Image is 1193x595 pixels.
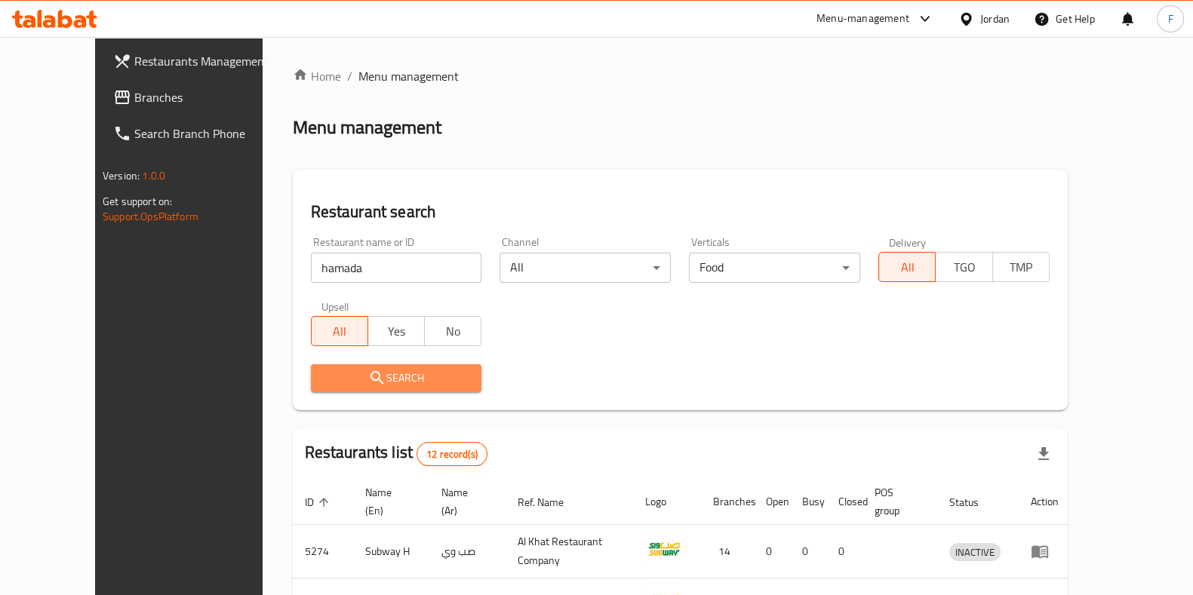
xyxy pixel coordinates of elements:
span: All [885,256,930,278]
td: صب وي [429,525,506,578]
span: Name (En) [365,483,411,520]
span: Get support on: [103,192,172,211]
div: Menu-management [816,10,909,28]
a: Restaurants Management [101,43,294,79]
h2: Restaurants list [305,441,487,466]
h2: Restaurant search [311,201,1050,223]
a: Support.OpsPlatform [103,207,198,226]
button: Yes [367,316,425,346]
div: INACTIVE [949,543,1001,561]
span: 12 record(s) [417,447,487,462]
div: Total records count [417,442,487,466]
button: TGO [935,252,992,282]
span: Search Branch Phone [134,124,282,143]
span: TGO [942,256,986,278]
div: Jordan [980,11,1010,27]
span: Restaurants Management [134,52,282,70]
td: 0 [826,525,862,578]
td: Subway H [353,525,429,578]
button: All [878,252,936,282]
label: Upsell [321,301,349,311]
span: Name (Ar) [441,483,487,520]
li: / [347,67,352,85]
div: Export file [1025,436,1062,472]
td: 5274 [293,525,353,578]
span: Branches [134,88,282,106]
button: Search [311,364,482,392]
td: 0 [790,525,826,578]
th: Action [1019,479,1071,525]
span: Status [949,493,998,511]
div: All [500,253,671,283]
nav: breadcrumb [293,67,1068,85]
span: Search [323,369,470,388]
button: TMP [992,252,1050,282]
span: All [318,321,362,342]
span: Menu management [358,67,459,85]
span: TMP [999,256,1044,278]
a: Branches [101,79,294,115]
th: Busy [790,479,826,525]
th: Logo [633,479,701,525]
input: Search for restaurant name or ID.. [311,253,482,283]
span: ID [305,493,334,511]
span: 1.0.0 [142,166,165,186]
span: POS group [875,483,919,520]
th: Branches [701,479,754,525]
label: Delivery [889,237,927,247]
span: INACTIVE [949,544,1001,561]
span: Yes [374,321,419,342]
button: All [311,316,368,346]
img: Subway H [645,529,683,567]
td: 14 [701,525,754,578]
td: 0 [754,525,790,578]
div: Menu [1031,542,1059,560]
a: Search Branch Phone [101,115,294,152]
a: Home [293,67,341,85]
div: Food [689,253,860,283]
span: Version: [103,166,140,186]
button: No [424,316,481,346]
td: Al Khat Restaurant Company [506,525,633,578]
th: Open [754,479,790,525]
span: F [1167,11,1173,27]
span: No [431,321,475,342]
h2: Menu management [293,115,441,140]
span: Ref. Name [518,493,583,511]
th: Closed [826,479,862,525]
